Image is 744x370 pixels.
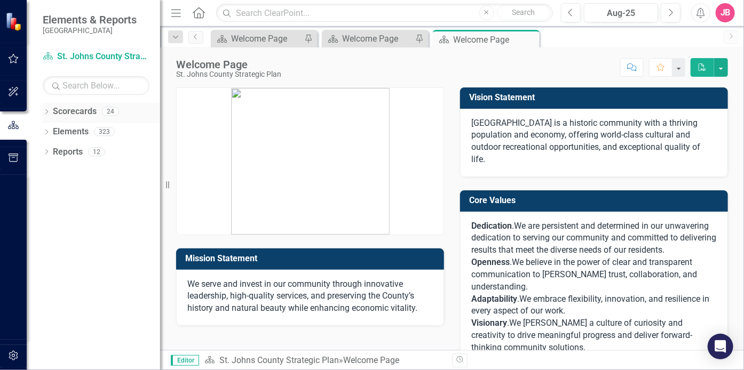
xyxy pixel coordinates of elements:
[324,32,413,45] a: Welcome Page
[43,26,137,35] small: [GEOGRAPHIC_DATA]
[453,33,537,46] div: Welcome Page
[492,257,510,267] span: ness
[471,318,692,352] span: We [PERSON_NAME] a culture of curiosity and creativity to drive meaningful progress and deliver f...
[343,355,399,365] div: Welcome Page
[471,221,512,231] strong: Dedication
[53,126,89,138] a: Elements
[708,334,733,359] div: Open Intercom Messenger
[204,355,444,367] div: »
[176,70,281,78] div: St. Johns County Strategic Plan
[471,318,509,328] span: .
[471,118,700,165] span: [GEOGRAPHIC_DATA] is a historic community with a thriving population and economy, offering world-...
[469,93,723,102] h3: Vision Statement
[471,318,507,328] strong: Visionary
[512,8,535,17] span: Search
[53,106,97,118] a: Scorecards
[187,279,417,313] span: We serve and invest in our community through innovative leadership, high-quality services, and pr...
[5,12,24,31] img: ClearPoint Strategy
[43,76,149,95] input: Search Below...
[88,147,105,156] div: 12
[471,221,514,231] span: .
[342,32,413,45] div: Welcome Page
[471,294,709,316] span: We embrace flexibility, innovation, and resilience in every aspect of our work.
[584,3,658,22] button: Aug-25
[213,32,302,45] a: Welcome Page
[471,294,517,304] span: Adaptability
[53,146,83,158] a: Reports
[497,5,550,20] button: Search
[43,51,149,63] a: St. Johns County Strategic Plan
[517,294,519,304] span: .
[94,127,115,136] div: 323
[219,355,339,365] a: St. Johns County Strategic Plan
[716,3,735,22] button: JB
[185,254,439,263] h3: Mission Statement
[102,107,119,116] div: 24
[216,4,553,22] input: Search ClearPoint...
[231,32,302,45] div: Welcome Page
[471,257,697,292] span: We believe in the power of clear and transparent communication to [PERSON_NAME] trust, collaborat...
[588,7,654,20] div: Aug-25
[469,196,723,205] h3: Core Values
[471,221,716,255] span: We are persistent and determined in our unwavering dedication to serving our community and commit...
[510,257,512,267] span: .
[171,355,199,366] span: Editor
[43,13,137,26] span: Elements & Reports
[231,88,390,235] img: mceclip0.png
[176,59,281,70] div: Welcome Page
[471,257,492,267] span: Open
